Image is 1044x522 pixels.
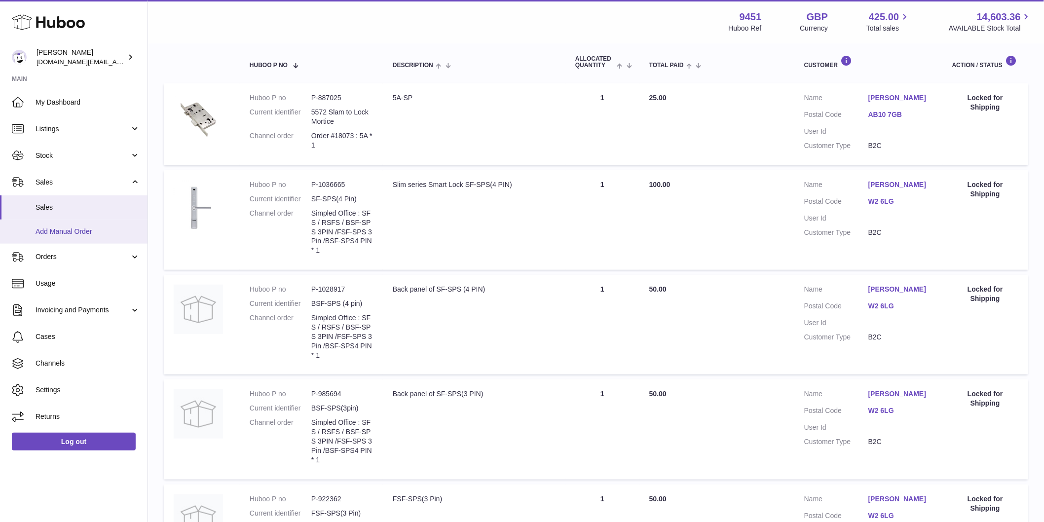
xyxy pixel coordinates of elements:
span: 100.00 [649,181,671,188]
span: 50.00 [649,390,667,398]
a: 14,603.36 AVAILABLE Stock Total [949,10,1032,33]
dd: P-1028917 [311,285,373,294]
dt: Customer Type [804,437,868,447]
dt: Postal Code [804,197,868,209]
div: Back panel of SF-SPS(3 PIN) [393,389,556,399]
img: amir.ch@gmail.com [12,50,27,65]
span: [DOMAIN_NAME][EMAIL_ADDRESS][DOMAIN_NAME] [37,58,196,66]
dd: B2C [868,437,932,447]
span: Settings [36,385,140,395]
span: ALLOCATED Quantity [575,56,614,69]
dd: B2C [868,228,932,237]
dd: P-1036665 [311,180,373,189]
img: no-photo.jpg [174,285,223,334]
span: Sales [36,203,140,212]
span: 425.00 [869,10,899,24]
td: 1 [565,83,639,165]
dd: BSF-SPS(3pin) [311,404,373,413]
a: W2 6LG [868,511,932,521]
a: W2 6LG [868,406,932,415]
dt: Current identifier [250,509,311,518]
dt: Customer Type [804,141,868,150]
dt: Channel order [250,209,311,255]
dt: User Id [804,127,868,136]
dd: Simpled Office : SFS / RSFS / BSF-SPS 3PIN /FSF-SPS 3Pin /BSF-SPS4 PIN * 1 [311,209,373,255]
a: 425.00 Total sales [866,10,910,33]
span: Total sales [866,24,910,33]
dd: P-887025 [311,93,373,103]
span: Huboo P no [250,62,288,69]
dt: Current identifier [250,194,311,204]
span: 50.00 [649,495,667,503]
a: Log out [12,433,136,450]
span: AVAILABLE Stock Total [949,24,1032,33]
dt: Huboo P no [250,389,311,399]
dt: Name [804,93,868,105]
span: Description [393,62,433,69]
dd: P-922362 [311,494,373,504]
div: [PERSON_NAME] [37,48,125,67]
img: no-photo.jpg [174,389,223,439]
td: 1 [565,275,639,374]
dt: Current identifier [250,108,311,126]
dd: Order #18073 : 5A * 1 [311,131,373,150]
dd: BSF-SPS (4 pin) [311,299,373,308]
div: Locked for Shipping [952,93,1018,112]
span: Total paid [649,62,684,69]
div: Currency [800,24,828,33]
div: Customer [804,55,932,69]
dt: Name [804,285,868,297]
dt: Postal Code [804,406,868,418]
dd: Simpled Office : SFS / RSFS / BSF-SPS 3PIN /FSF-SPS 3Pin /BSF-SPS4 PIN * 1 [311,313,373,360]
dt: Name [804,494,868,506]
dt: Postal Code [804,110,868,122]
span: Stock [36,151,130,160]
div: Slim series Smart Lock SF-SPS(4 PIN) [393,180,556,189]
a: [PERSON_NAME] [868,180,932,189]
dd: P-985694 [311,389,373,399]
dt: Customer Type [804,228,868,237]
span: Usage [36,279,140,288]
div: Back panel of SF-SPS (4 PIN) [393,285,556,294]
a: [PERSON_NAME] [868,389,932,399]
a: AB10 7GB [868,110,932,119]
span: 14,603.36 [977,10,1021,24]
dt: Channel order [250,313,311,360]
span: Add Manual Order [36,227,140,236]
span: My Dashboard [36,98,140,107]
dt: Name [804,180,868,192]
span: 25.00 [649,94,667,102]
a: [PERSON_NAME] [868,93,932,103]
span: Orders [36,252,130,261]
span: 50.00 [649,285,667,293]
div: Locked for Shipping [952,285,1018,303]
dt: User Id [804,214,868,223]
a: [PERSON_NAME] [868,285,932,294]
div: 5A-SP [393,93,556,103]
span: Invoicing and Payments [36,305,130,315]
span: Cases [36,332,140,341]
dt: Postal Code [804,301,868,313]
span: Sales [36,178,130,187]
img: 1741785803.jpg [174,180,223,236]
dt: User Id [804,423,868,432]
strong: 9451 [740,10,762,24]
span: Channels [36,359,140,368]
dt: Current identifier [250,299,311,308]
div: Locked for Shipping [952,180,1018,199]
dt: Channel order [250,418,311,464]
dt: Channel order [250,131,311,150]
div: Action / Status [952,55,1018,69]
dt: Huboo P no [250,180,311,189]
dd: B2C [868,141,932,150]
a: [PERSON_NAME] [868,494,932,504]
div: FSF-SPS(3 Pin) [393,494,556,504]
dt: Customer Type [804,333,868,342]
div: Locked for Shipping [952,494,1018,513]
a: W2 6LG [868,301,932,311]
dt: Huboo P no [250,494,311,504]
dd: B2C [868,333,932,342]
dd: Simpled Office : SFS / RSFS / BSF-SPS 3PIN /FSF-SPS 3Pin /BSF-SPS4 PIN * 1 [311,418,373,464]
a: W2 6LG [868,197,932,206]
dt: User Id [804,318,868,328]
